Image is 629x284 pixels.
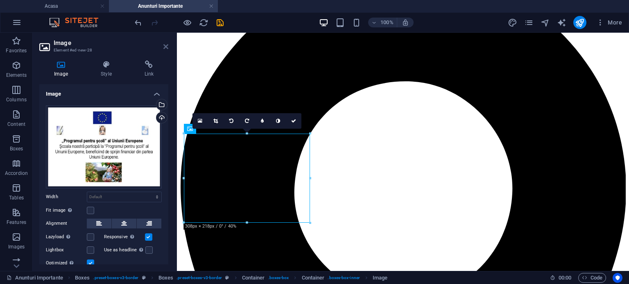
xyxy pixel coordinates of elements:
label: Alignment [46,219,87,228]
label: Responsive [104,232,145,242]
p: Columns [6,96,27,103]
button: More [593,16,625,29]
i: Reload page [199,18,208,27]
label: Fit image [46,206,87,215]
button: Code [578,273,606,283]
h4: Image [39,84,168,99]
button: 100% [368,18,397,27]
i: This element is a customizable preset [225,275,229,280]
button: Usercentrics [613,273,622,283]
button: save [215,18,225,27]
span: . preset-boxes-v3-border [176,273,222,283]
a: Confirm ( Ctrl ⏎ ) [286,113,301,129]
nav: breadcrumb [75,273,388,283]
p: Boxes [10,145,23,152]
span: Click to select. Double-click to edit [158,273,173,283]
span: 00 00 [559,273,571,283]
span: . boxes-box [268,273,289,283]
label: Width [46,195,87,199]
i: AI Writer [557,18,566,27]
i: Save (Ctrl+S) [215,18,225,27]
h2: Image [54,39,168,47]
span: Click to select. Double-click to edit [75,273,90,283]
span: More [596,18,622,27]
h4: Style [86,60,129,78]
button: Click here to leave preview mode and continue editing [182,18,192,27]
span: Click to select. Double-click to edit [242,273,265,283]
a: Crop mode [208,113,224,129]
button: reload [199,18,208,27]
button: publish [573,16,586,29]
button: text_generator [557,18,567,27]
div: WhatsAppImage2025-10-02at13.04.171-XdRactjjHZYlgOPFyfbzNg.jpeg [46,105,162,188]
i: Undo: Change image (Ctrl+Z) [133,18,143,27]
span: Click to select. Double-click to edit [302,273,325,283]
label: Lazyload [46,232,87,242]
i: Navigator [541,18,550,27]
p: Accordion [5,170,28,177]
a: Greyscale [270,113,286,129]
h4: Anunturi Importante [109,2,218,11]
button: navigator [541,18,550,27]
button: design [508,18,518,27]
label: Use as headline [104,245,145,255]
i: On resize automatically adjust zoom level to fit chosen device. [402,19,409,26]
i: Pages (Ctrl+Alt+S) [524,18,534,27]
p: Tables [9,195,24,201]
h4: Link [130,60,168,78]
h6: Session time [550,273,572,283]
p: Elements [6,72,27,78]
a: Select files from the file manager, stock photos, or upload file(s) [192,113,208,129]
h4: Image [39,60,86,78]
a: Rotate left 90° [224,113,239,129]
span: : [564,275,566,281]
span: . preset-boxes-v3-border [93,273,138,283]
p: Images [8,244,25,250]
a: Click to cancel selection. Double-click to open Pages [7,273,63,283]
button: undo [133,18,143,27]
span: Image [373,273,387,283]
p: Content [7,121,25,127]
h6: 100% [380,18,394,27]
label: Lightbox [46,245,87,255]
span: . boxes-box-inner [328,273,360,283]
label: Optimized [46,258,87,268]
a: Blur [255,113,270,129]
i: Publish [575,18,584,27]
i: Design (Ctrl+Alt+Y) [508,18,517,27]
span: Code [582,273,602,283]
h3: Element #ed-new-28 [54,47,152,54]
p: Features [7,219,26,226]
p: Favorites [6,47,27,54]
i: This element is a customizable preset [142,275,146,280]
img: Editor Logo [47,18,109,27]
button: pages [524,18,534,27]
a: Rotate right 90° [239,113,255,129]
